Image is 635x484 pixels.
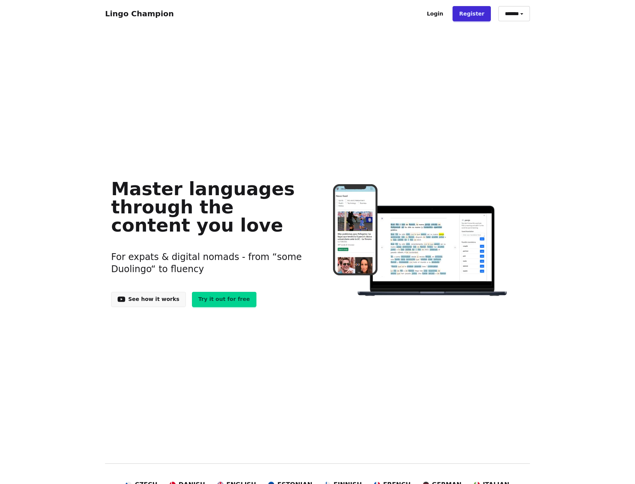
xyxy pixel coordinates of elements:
img: Learn languages online [318,184,524,298]
a: Lingo Champion [105,9,174,18]
a: Try it out for free [192,292,256,307]
a: Login [420,6,450,21]
a: Register [453,6,491,21]
h1: Master languages through the content you love [111,180,306,234]
h3: For expats & digital nomads - from “some Duolingo“ to fluency [111,242,306,284]
a: See how it works [111,292,186,307]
